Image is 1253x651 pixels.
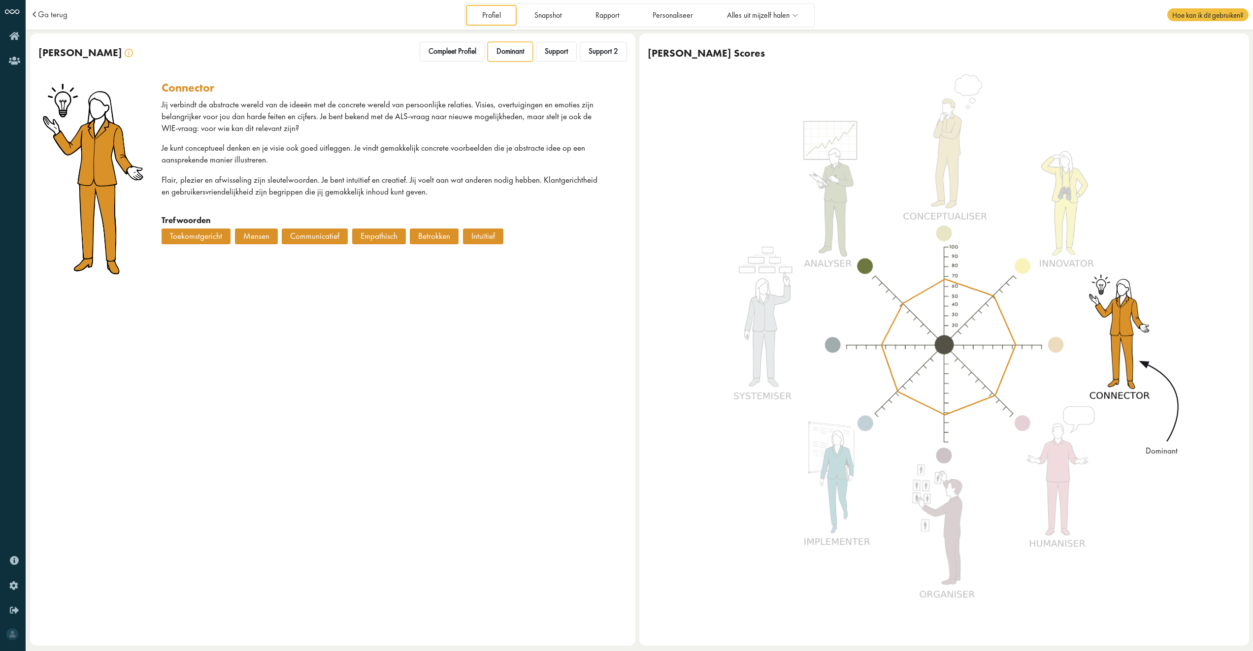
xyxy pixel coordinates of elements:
[429,47,476,56] span: Compleet Profiel
[282,228,348,244] div: Communicatief
[352,228,406,244] div: Empathisch
[38,46,122,59] span: [PERSON_NAME]
[637,5,709,25] a: Personaliseer
[162,142,602,166] p: Je kunt conceptueel denken en je visie ook goed uitleggen. Je vindt gemakkelijk concrete voorbeel...
[579,5,635,25] a: Rapport
[162,215,211,226] strong: Trefwoorden
[716,72,1174,617] img: connector
[162,99,602,134] p: Jij verbindt de abstracte wereld van de ideeën met de concrete wereld van persoonlijke relaties. ...
[496,47,524,56] span: Dominant
[162,228,231,244] div: Toekomstgericht
[466,5,517,25] a: Profiel
[648,47,765,60] div: [PERSON_NAME] Scores
[162,81,214,95] div: connector
[711,5,813,25] a: Alles uit mijzelf halen
[463,228,503,244] div: Intuïtief
[1167,8,1248,21] span: Hoe kan ik dit gebruiken?
[38,10,67,19] a: Ga terug
[162,174,602,198] p: Flair, plezier en afwisseling zijn sleutelwoorden. Je bent intuïtief en creatief. Jij voelt aan w...
[125,49,133,57] img: info.svg
[410,228,459,244] div: Betrokken
[42,81,145,278] img: connector.png
[519,5,578,25] a: Snapshot
[1125,445,1198,457] div: Dominant
[545,47,568,56] span: Support
[727,11,790,20] span: Alles uit mijzelf halen
[235,228,278,244] div: Mensen
[589,47,618,56] span: Support 2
